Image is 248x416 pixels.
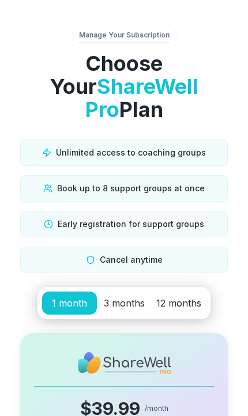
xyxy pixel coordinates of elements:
[156,297,201,309] span: 12 months
[57,183,205,194] span: Book up to 8 support groups at once
[151,292,206,315] button: 12 months
[85,74,199,122] span: ShareWell Pro
[100,254,163,266] span: Cancel anytime
[104,297,145,309] span: 3 months
[58,218,204,230] span: Early registration for support groups
[56,147,206,158] span: Unlimited access to coaching groups
[97,292,152,315] button: 3 months
[52,297,87,309] span: 1 month
[72,28,177,43] div: Manage Your Subscription
[42,292,97,315] button: 1 month
[20,52,228,121] h1: Choose Your Plan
